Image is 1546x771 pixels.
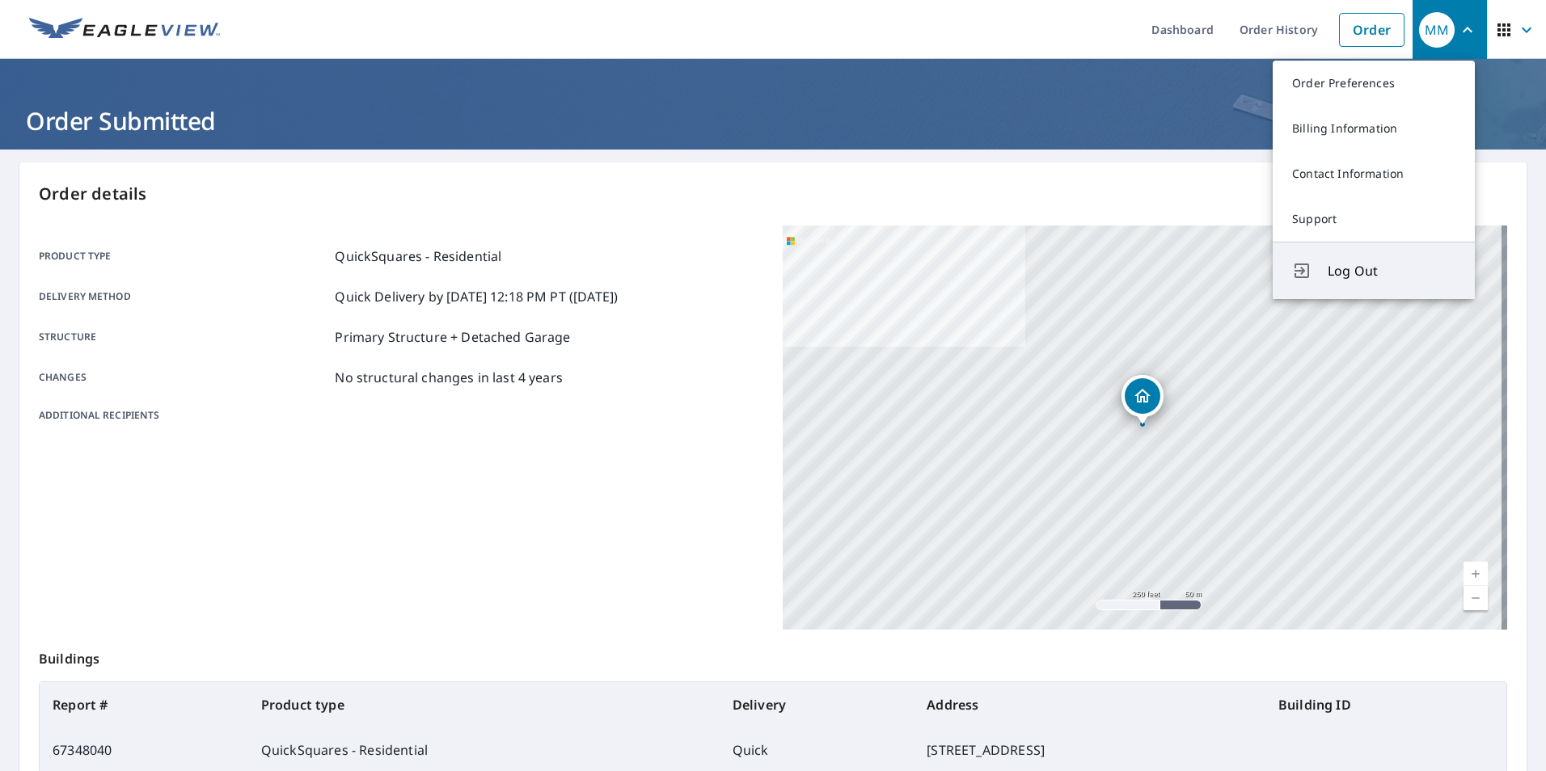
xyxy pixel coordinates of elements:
[39,408,328,423] p: Additional recipients
[1464,586,1488,610] a: Current Level 17, Zoom Out
[248,682,720,727] th: Product type
[39,630,1507,681] p: Buildings
[335,368,563,387] p: No structural changes in last 4 years
[1464,562,1488,586] a: Current Level 17, Zoom In
[29,18,220,42] img: EV Logo
[39,327,328,347] p: Structure
[1339,13,1404,47] a: Order
[1273,151,1475,196] a: Contact Information
[39,246,328,266] p: Product type
[335,327,570,347] p: Primary Structure + Detached Garage
[1273,61,1475,106] a: Order Preferences
[1328,261,1455,280] span: Log Out
[1265,682,1506,727] th: Building ID
[335,246,501,266] p: QuickSquares - Residential
[1419,12,1455,48] div: MM
[19,104,1527,137] h1: Order Submitted
[39,287,328,306] p: Delivery method
[914,682,1265,727] th: Address
[39,368,328,387] p: Changes
[720,682,915,727] th: Delivery
[40,682,248,727] th: Report #
[1273,196,1475,242] a: Support
[1121,375,1164,425] div: Dropped pin, building 1, Residential property, 332 E Walnut St De Valls Bluff, AR 72041
[335,287,618,306] p: Quick Delivery by [DATE] 12:18 PM PT ([DATE])
[1273,242,1475,299] button: Log Out
[39,182,1507,206] p: Order details
[1273,106,1475,151] a: Billing Information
